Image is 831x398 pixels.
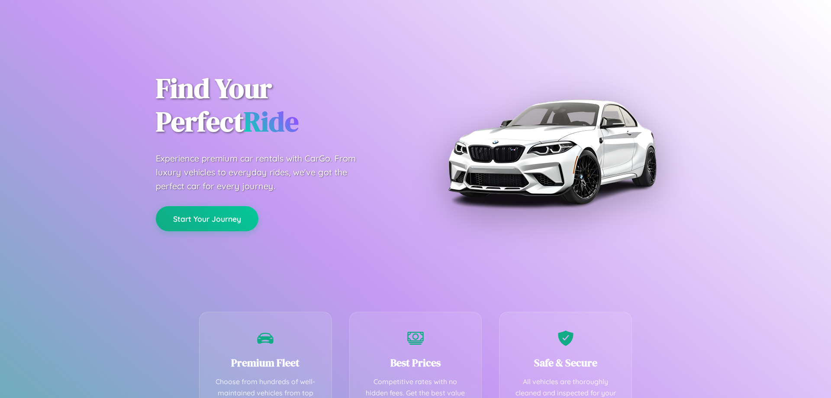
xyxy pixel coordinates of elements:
[512,356,618,370] h3: Safe & Secure
[244,103,299,140] span: Ride
[444,43,660,260] img: Premium BMW car rental vehicle
[156,152,372,193] p: Experience premium car rentals with CarGo. From luxury vehicles to everyday rides, we've got the ...
[156,72,403,139] h1: Find Your Perfect
[213,356,319,370] h3: Premium Fleet
[363,356,469,370] h3: Best Prices
[156,206,258,231] button: Start Your Journey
